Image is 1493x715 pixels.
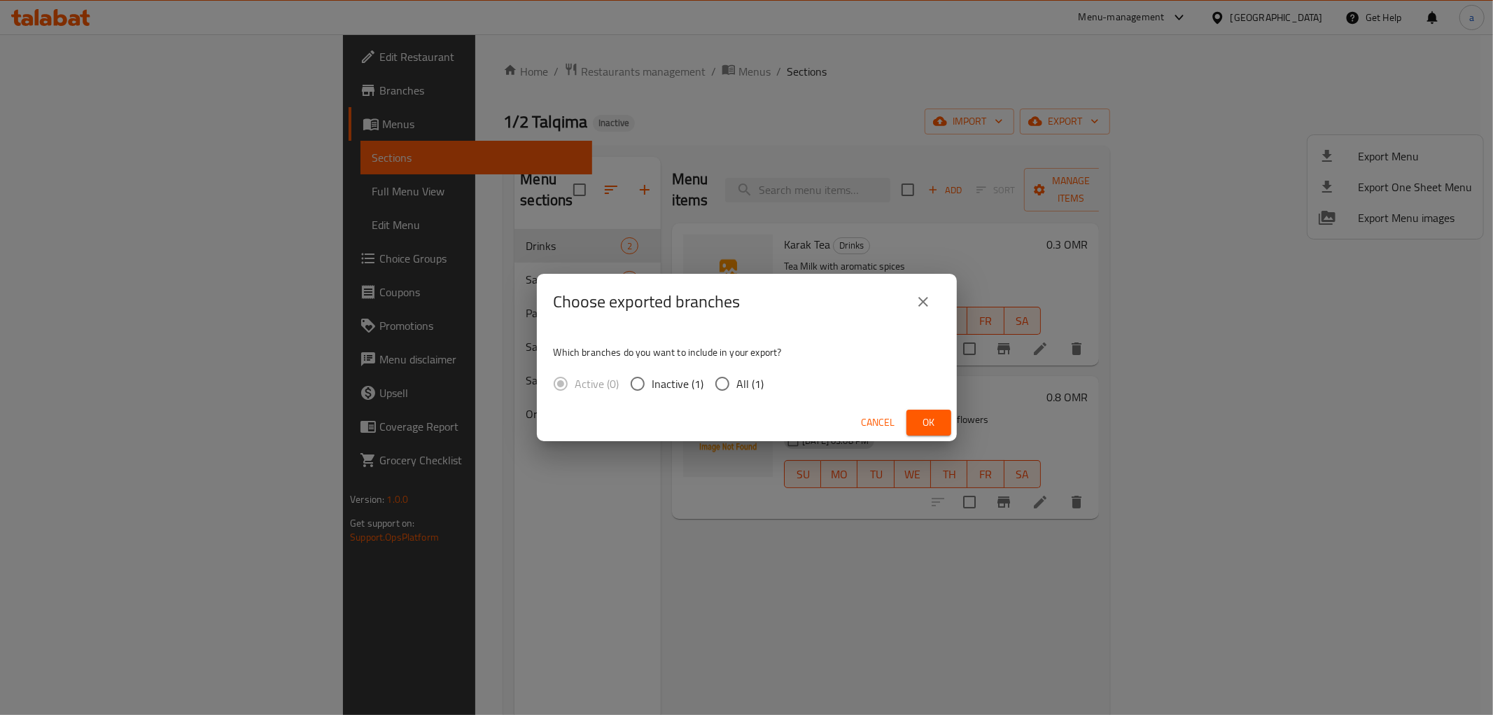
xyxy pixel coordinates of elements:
span: Active (0) [575,375,619,392]
p: Which branches do you want to include in your export? [554,345,940,359]
span: Ok [918,414,940,431]
button: close [906,285,940,319]
button: Cancel [856,410,901,436]
button: Ok [906,410,951,436]
span: Cancel [862,414,895,431]
h2: Choose exported branches [554,291,741,313]
span: Inactive (1) [652,375,704,392]
span: All (1) [737,375,764,392]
